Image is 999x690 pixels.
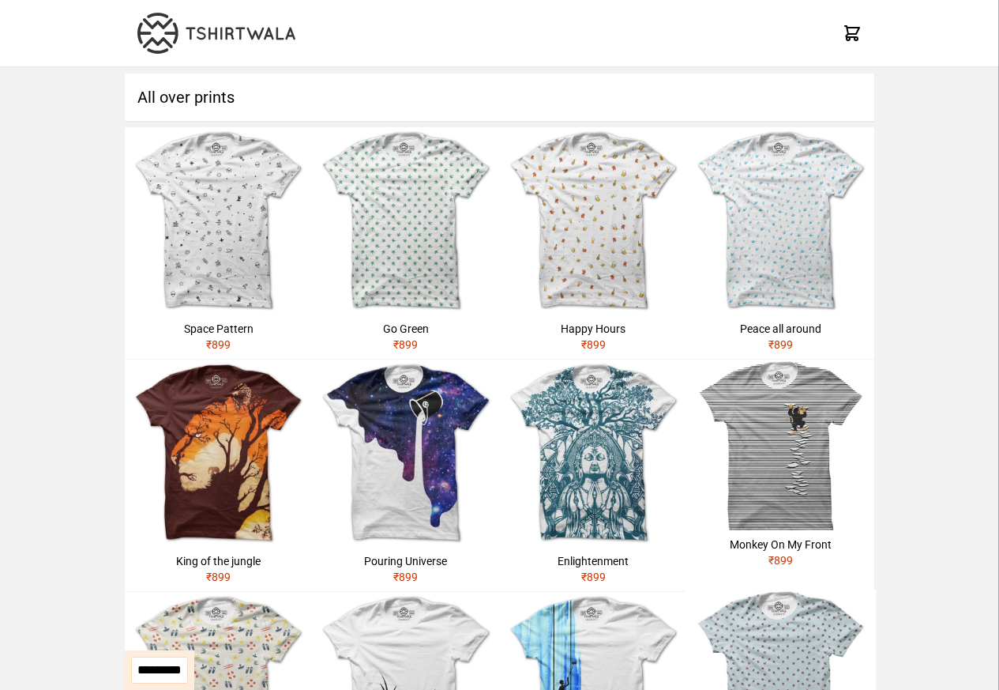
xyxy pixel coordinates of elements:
div: King of the jungle [131,553,306,569]
span: ₹ 899 [768,338,793,351]
span: ₹ 899 [393,571,418,583]
img: monkey-climbing.jpg [687,360,874,530]
div: Go Green [318,321,493,337]
span: ₹ 899 [581,571,606,583]
img: beer.jpg [500,127,687,315]
img: galaxy.jpg [312,360,499,547]
a: Space Pattern₹899 [125,127,312,359]
img: hidden-tiger.jpg [125,360,312,547]
img: weed.jpg [312,127,499,315]
div: Pouring Universe [318,553,493,569]
div: Peace all around [693,321,868,337]
div: Happy Hours [506,321,681,337]
a: Happy Hours₹899 [500,127,687,359]
div: Monkey On My Front [693,537,868,552]
span: ₹ 899 [206,338,231,351]
img: space.jpg [125,127,312,315]
a: Pouring Universe₹899 [312,360,499,591]
a: Go Green₹899 [312,127,499,359]
div: Space Pattern [131,321,306,337]
span: ₹ 899 [393,338,418,351]
span: ₹ 899 [768,554,793,567]
h1: All over prints [125,74,874,121]
img: peace-1.jpg [687,127,874,315]
span: ₹ 899 [581,338,606,351]
a: Enlightenment₹899 [500,360,687,591]
img: buddha1.jpg [500,360,687,547]
div: Enlightenment [506,553,681,569]
a: Peace all around₹899 [687,127,874,359]
a: Monkey On My Front₹899 [687,360,874,575]
span: ₹ 899 [206,571,231,583]
img: TW-LOGO-400-104.png [137,13,295,54]
a: King of the jungle₹899 [125,360,312,591]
